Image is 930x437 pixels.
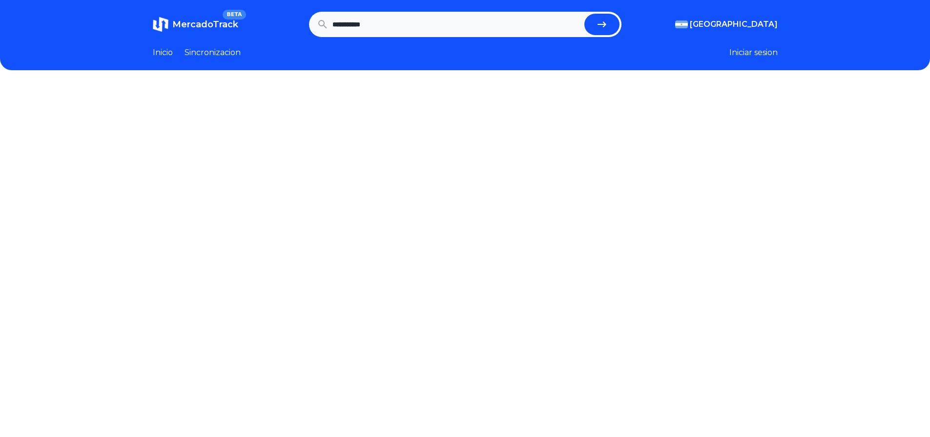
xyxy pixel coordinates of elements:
img: MercadoTrack [153,17,168,32]
span: [GEOGRAPHIC_DATA] [690,19,778,30]
a: Inicio [153,47,173,59]
span: BETA [223,10,246,20]
a: Sincronizacion [185,47,241,59]
span: MercadoTrack [172,19,238,30]
img: Argentina [675,20,688,28]
a: MercadoTrackBETA [153,17,238,32]
button: [GEOGRAPHIC_DATA] [675,19,778,30]
button: Iniciar sesion [729,47,778,59]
